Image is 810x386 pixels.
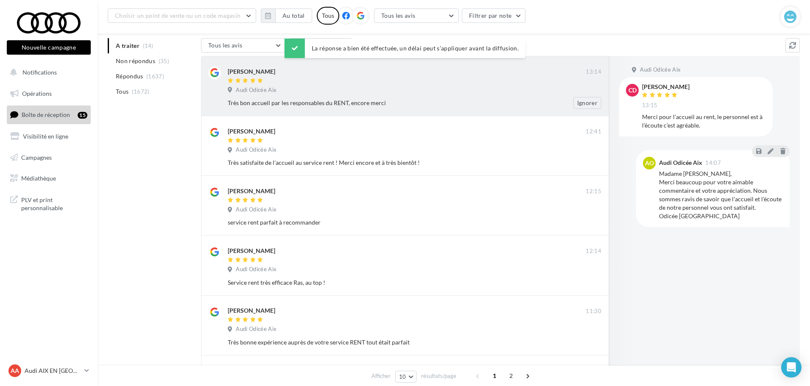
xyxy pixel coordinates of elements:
[21,153,52,161] span: Campagnes
[78,112,87,119] div: 15
[116,57,155,65] span: Non répondus
[488,369,501,383] span: 1
[462,8,526,23] button: Filtrer par note
[586,308,601,315] span: 11:30
[642,102,658,109] span: 13:15
[5,106,92,124] a: Boîte de réception15
[236,206,277,214] span: Audi Odicée Aix
[5,128,92,145] a: Visibilité en ligne
[586,128,601,136] span: 12:41
[228,306,275,315] div: [PERSON_NAME]
[228,218,546,227] div: service rent parfait à recommander
[275,8,312,23] button: Au total
[261,8,312,23] button: Au total
[228,158,546,167] div: Très satisfaite de l'accueil au service rent ! Merci encore et à très bientôt !
[23,133,68,140] span: Visibilité en ligne
[781,357,802,378] div: Open Intercom Messenger
[371,372,391,380] span: Afficher
[7,363,91,379] a: AA Audi AIX EN [GEOGRAPHIC_DATA]
[228,127,275,136] div: [PERSON_NAME]
[21,194,87,212] span: PLV et print personnalisable
[7,40,91,55] button: Nouvelle campagne
[659,160,702,166] div: Audi Odicée Aix
[285,39,525,58] div: La réponse a bien été effectuée, un délai peut s’appliquer avant la diffusion.
[228,247,275,255] div: [PERSON_NAME]
[159,58,169,64] span: (35)
[236,86,277,94] span: Audi Odicée Aix
[5,64,89,81] button: Notifications
[381,12,416,19] span: Tous les avis
[374,8,459,23] button: Tous les avis
[22,69,57,76] span: Notifications
[705,160,721,166] span: 14:07
[115,12,240,19] span: Choisir un point de vente ou un code magasin
[421,372,456,380] span: résultats/page
[236,325,277,333] span: Audi Odicée Aix
[116,87,128,96] span: Tous
[228,99,546,107] div: Très bon accueil par les responsables du RENT, encore merci
[228,67,275,76] div: [PERSON_NAME]
[628,86,637,94] span: CD
[146,73,164,80] span: (1637)
[504,369,518,383] span: 2
[573,97,601,109] button: Ignorer
[228,187,275,195] div: [PERSON_NAME]
[208,42,243,49] span: Tous les avis
[586,68,601,76] span: 13:14
[236,146,277,154] span: Audi Odicée Aix
[586,247,601,255] span: 12:14
[22,111,70,118] span: Boîte de réception
[201,38,286,53] button: Tous les avis
[132,88,150,95] span: (1672)
[395,371,417,383] button: 10
[228,338,546,347] div: Très bonne expérience auprès de votre service RENT tout était parfait
[25,367,81,375] p: Audi AIX EN [GEOGRAPHIC_DATA]
[399,373,406,380] span: 10
[108,8,256,23] button: Choisir un point de vente ou un code magasin
[642,113,766,130] div: Merci pour l’accueil au rent, le personnel est à l’écoute c’est agréable.
[659,169,783,220] div: Madame [PERSON_NAME], Merci beaucoup pour votre aimable commentaire et votre appréciation. Nous s...
[645,159,654,167] span: AO
[5,191,92,216] a: PLV et print personnalisable
[228,278,546,287] div: Service rent très efficace Ras, au top !
[5,149,92,167] a: Campagnes
[586,188,601,195] span: 12:15
[317,7,339,25] div: Tous
[236,266,277,273] span: Audi Odicée Aix
[5,169,92,187] a: Médiathèque
[21,175,56,182] span: Médiathèque
[116,72,143,81] span: Répondus
[22,90,52,97] span: Opérations
[642,84,690,90] div: [PERSON_NAME]
[5,85,92,103] a: Opérations
[11,367,19,375] span: AA
[640,66,681,74] span: Audi Odicée Aix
